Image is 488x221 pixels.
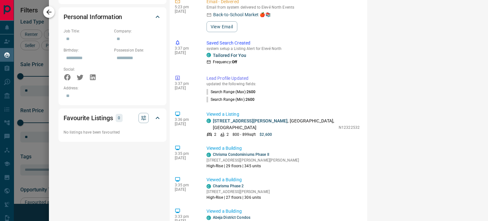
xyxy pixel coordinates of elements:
[175,9,197,14] p: [DATE]
[213,184,244,188] a: Charisma Phase 2
[260,132,272,137] p: $2,600
[207,82,360,86] p: updated the following fields:
[207,111,360,118] p: Viewed a Listing
[175,5,197,9] p: 5:23 pm
[207,53,211,57] div: condos.ca
[246,97,254,102] span: 2600
[64,12,122,22] h2: Personal Information
[175,183,197,187] p: 3:35 pm
[207,145,360,152] p: Viewed a Building
[207,208,360,215] p: Viewed a Building
[114,47,161,53] p: Possession Date:
[232,60,237,64] strong: Off
[339,125,360,130] p: N12322532
[114,28,161,34] p: Company:
[213,118,335,131] p: , [GEOGRAPHIC_DATA], [GEOGRAPHIC_DATA]
[64,66,111,72] p: Social:
[213,215,250,220] a: Abeja District Condos
[207,157,299,163] p: [STREET_ADDRESS][PERSON_NAME][PERSON_NAME]
[175,151,197,156] p: 3:35 pm
[213,59,237,65] p: Frequency:
[213,11,271,18] p: Back-to-School Market 🍎📚
[64,110,161,126] div: Favourite Listings0
[213,152,269,157] a: Chrisma Condominiums Phase II
[207,176,360,183] p: Viewed a Building
[175,46,197,51] p: 3:37 pm
[64,28,111,34] p: Job Title:
[175,81,197,86] p: 3:37 pm
[213,53,246,58] a: Tailored For You
[175,122,197,126] p: [DATE]
[207,163,299,169] p: High-Rise | 29 floors | 345 units
[64,9,161,24] div: Personal Information
[207,40,360,46] p: Saved Search Created
[207,153,211,157] div: condos.ca
[207,189,270,195] p: [STREET_ADDRESS][PERSON_NAME]
[118,114,121,121] p: 0
[175,187,197,192] p: [DATE]
[207,5,360,10] p: Email from system delivered to Elevé North Events
[207,89,256,95] p: Search Range (Max) :
[175,156,197,160] p: [DATE]
[64,113,113,123] h2: Favourite Listings
[207,97,255,102] p: Search Range (Min) :
[207,195,270,200] p: High-Rise | 27 floors | 306 units
[64,85,161,91] p: Address:
[233,132,256,137] p: 800 - 899 sqft
[207,119,211,123] div: condos.ca
[64,47,111,53] p: Birthday:
[207,75,360,82] p: Lead Profile Updated
[207,184,211,189] div: condos.ca
[214,132,216,137] p: 2
[64,129,161,135] p: No listings have been favourited
[207,46,360,51] p: system setup a Listing Alert for Elevé North
[175,86,197,90] p: [DATE]
[207,216,211,220] div: condos.ca
[227,132,229,137] p: 2
[175,117,197,122] p: 3:36 pm
[175,214,197,219] p: 3:33 pm
[247,90,255,94] span: 2600
[207,21,237,32] button: View Email
[175,51,197,55] p: [DATE]
[213,118,288,123] a: [STREET_ADDRESS][PERSON_NAME]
